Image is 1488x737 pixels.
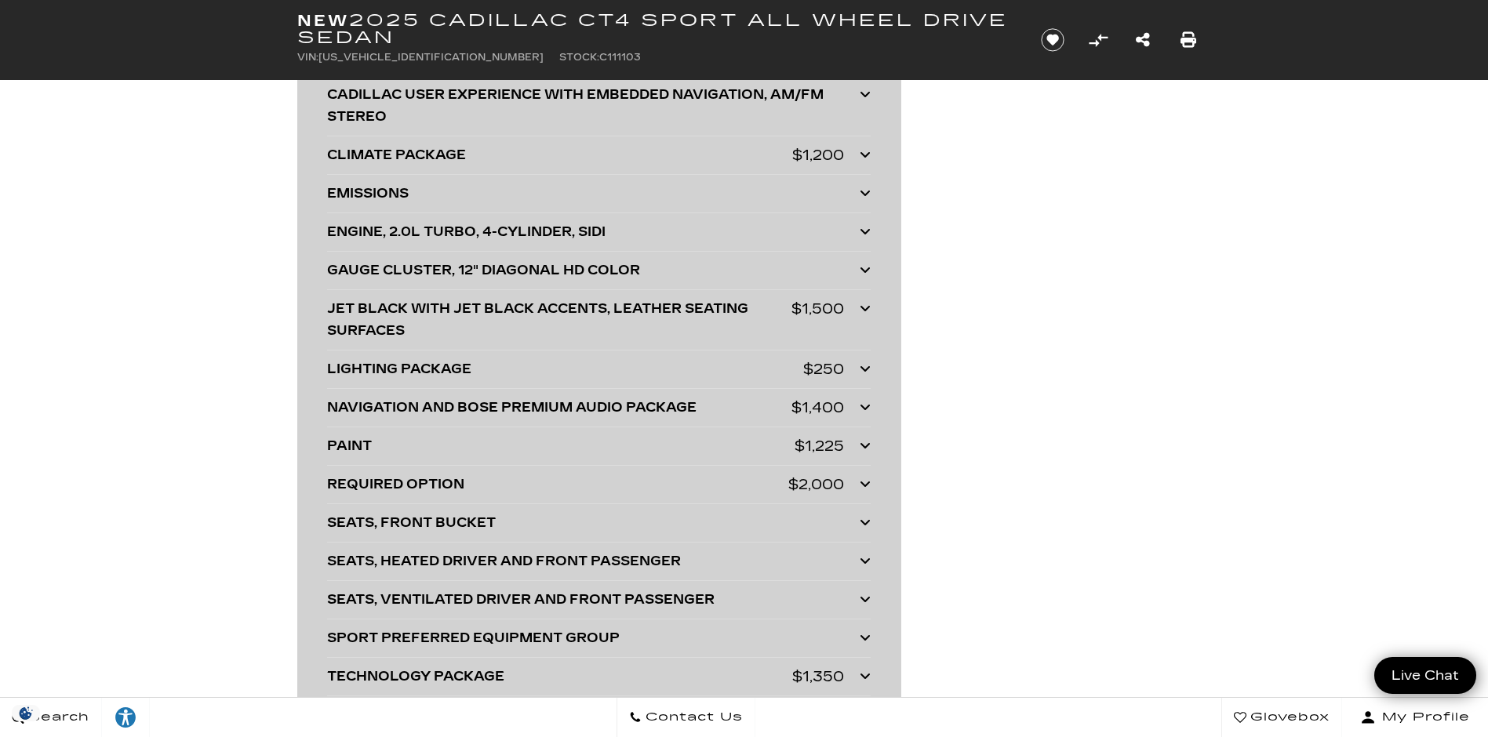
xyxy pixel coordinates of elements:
[327,627,860,649] div: SPORT PREFERRED EQUIPMENT GROUP
[803,358,844,380] div: $250
[8,705,44,721] img: Opt-Out Icon
[795,435,844,457] div: $1,225
[327,397,791,419] div: NAVIGATION AND BOSE PREMIUM AUDIO PACKAGE
[788,474,844,496] div: $2,000
[327,512,860,534] div: SEATS, FRONT BUCKET
[24,706,89,728] span: Search
[327,221,860,243] div: ENGINE, 2.0L TURBO, 4-CYLINDER, SIDI
[102,706,149,729] div: Explore your accessibility options
[318,52,544,63] span: [US_VEHICLE_IDENTIFICATION_NUMBER]
[327,435,795,457] div: PAINT
[642,706,743,728] span: Contact Us
[327,183,860,205] div: EMISSIONS
[327,298,791,342] div: JET BLACK WITH JET BLACK ACCENTS, LEATHER SEATING SURFACES
[1246,706,1330,728] span: Glovebox
[297,11,349,30] strong: New
[1384,666,1467,684] span: Live Chat
[617,698,755,737] a: Contact Us
[297,52,318,63] span: VIN:
[327,358,803,380] div: LIGHTING PACKAGE
[327,474,788,496] div: REQUIRED OPTION
[1035,27,1070,53] button: Save vehicle
[327,550,860,572] div: SEATS, HEATED DRIVER AND FRONT PASSENGER
[327,666,792,688] div: TECHNOLOGY PACKAGE
[297,12,1015,46] h1: 2025 Cadillac CT4 Sport All Wheel Drive Sedan
[102,698,150,737] a: Explore your accessibility options
[1136,29,1150,51] a: Share this New 2025 Cadillac CT4 Sport All Wheel Drive Sedan
[1342,698,1488,737] button: Open user profile menu
[1181,29,1196,51] a: Print this New 2025 Cadillac CT4 Sport All Wheel Drive Sedan
[792,144,844,166] div: $1,200
[327,144,792,166] div: CLIMATE PACKAGE
[327,260,860,281] div: GAUGE CLUSTER, 12" DIAGONAL HD COLOR
[559,52,599,63] span: Stock:
[1376,706,1470,728] span: My Profile
[791,298,844,342] div: $1,500
[792,666,844,688] div: $1,350
[599,52,641,63] span: C111103
[1221,698,1342,737] a: Glovebox
[327,589,860,611] div: SEATS, VENTILATED DRIVER AND FRONT PASSENGER
[791,397,844,419] div: $1,400
[1086,28,1110,52] button: Compare Vehicle
[327,84,860,128] div: CADILLAC USER EXPERIENCE WITH EMBEDDED NAVIGATION, AM/FM STEREO
[8,705,44,721] section: Click to Open Cookie Consent Modal
[1374,657,1476,694] a: Live Chat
